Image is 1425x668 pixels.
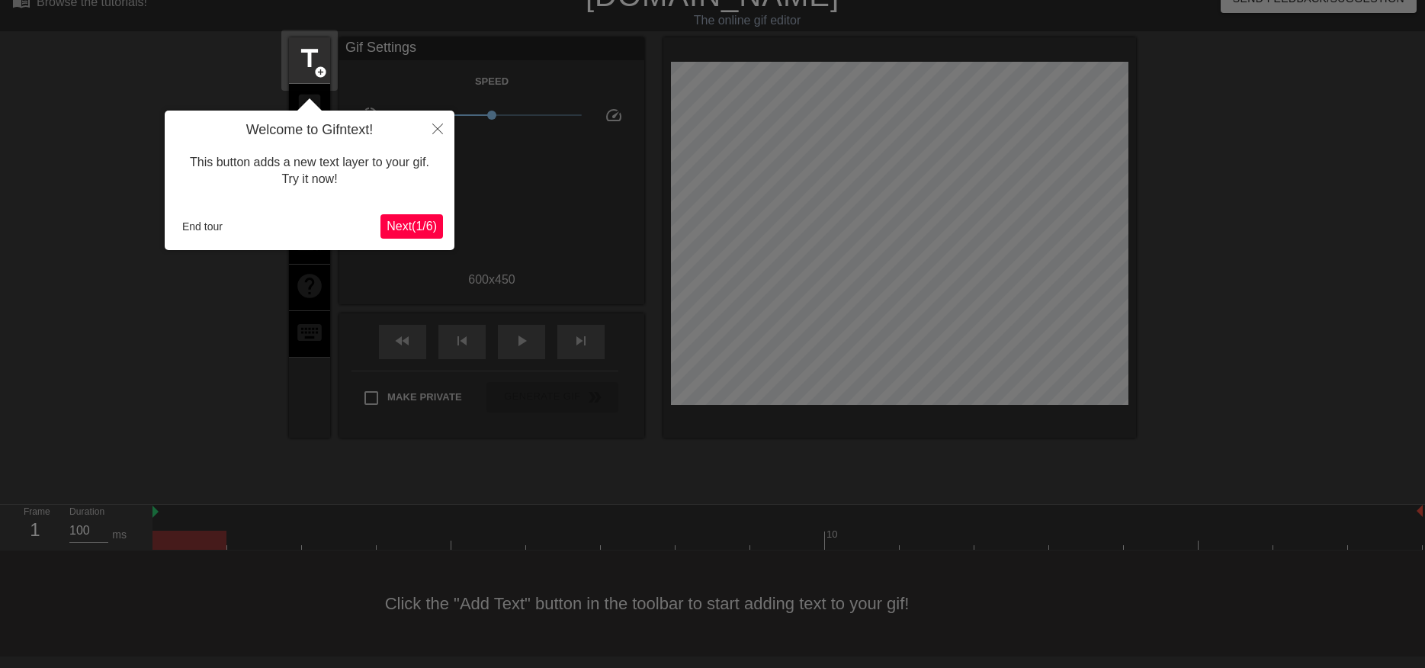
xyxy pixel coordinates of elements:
[421,111,454,146] button: Close
[387,220,437,233] span: Next ( 1 / 6 )
[176,215,229,238] button: End tour
[176,139,443,204] div: This button adds a new text layer to your gif. Try it now!
[380,214,443,239] button: Next
[176,122,443,139] h4: Welcome to Gifntext!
